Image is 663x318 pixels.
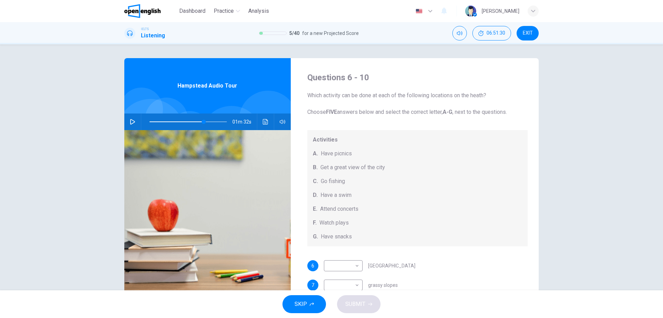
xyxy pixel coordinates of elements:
[179,7,205,15] span: Dashboard
[313,149,318,158] span: A.
[313,219,317,227] span: F.
[368,263,415,268] span: [GEOGRAPHIC_DATA]
[246,5,272,17] button: Analysis
[465,6,476,17] img: Profile picture
[177,82,237,90] span: Hampstead Audio Tour
[289,29,299,37] span: 5 / 40
[232,113,257,130] span: 01m 32s
[368,283,398,288] span: grassy slopes
[302,29,359,37] span: for a new Projected Score
[321,177,345,185] span: Go fishing
[313,163,318,172] span: B.
[443,109,452,115] b: A-G
[452,26,467,40] div: Mute
[295,299,307,309] span: SKIP
[523,30,533,36] span: EXIT
[472,26,511,40] button: 06:51:30
[517,26,539,40] button: EXIT
[313,233,318,241] span: G.
[124,4,176,18] a: OpenEnglish logo
[141,27,149,31] span: IELTS
[214,7,234,15] span: Practice
[472,26,511,40] div: Hide
[124,4,161,18] img: OpenEnglish logo
[260,113,271,130] button: Click to see the audio transcription
[313,205,317,213] span: E.
[311,283,314,288] span: 7
[319,219,349,227] span: Watch plays
[320,205,358,213] span: Attend concerts
[307,91,528,116] span: Which activity can be done at each of the following locations on the heath? Choose answers below ...
[282,295,326,313] button: SKIP
[320,163,385,172] span: Get a great view of the city
[415,9,423,14] img: en
[307,72,528,83] h4: Questions 6 - 10
[141,31,165,40] h1: Listening
[176,5,208,17] button: Dashboard
[326,109,337,115] b: FIVE
[320,191,352,199] span: Have a swim
[482,7,519,15] div: [PERSON_NAME]
[211,5,243,17] button: Practice
[313,191,318,199] span: D.
[248,7,269,15] span: Analysis
[124,130,291,299] img: Hampstead Audio Tour
[313,177,318,185] span: C.
[487,30,505,36] span: 06:51:30
[321,233,352,241] span: Have snacks
[311,263,314,268] span: 6
[321,149,352,158] span: Have picnics
[313,136,522,144] span: Activities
